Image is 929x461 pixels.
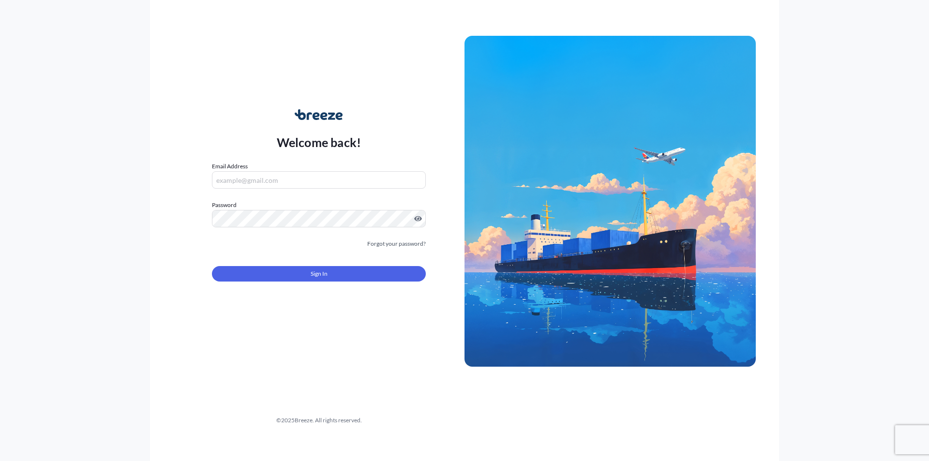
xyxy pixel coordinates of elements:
div: © 2025 Breeze. All rights reserved. [173,416,464,425]
p: Welcome back! [277,134,361,150]
label: Password [212,200,426,210]
a: Forgot your password? [367,239,426,249]
button: Show password [414,215,422,223]
input: example@gmail.com [212,171,426,189]
label: Email Address [212,162,248,171]
img: Ship illustration [464,36,756,367]
span: Sign In [311,269,328,279]
button: Sign In [212,266,426,282]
